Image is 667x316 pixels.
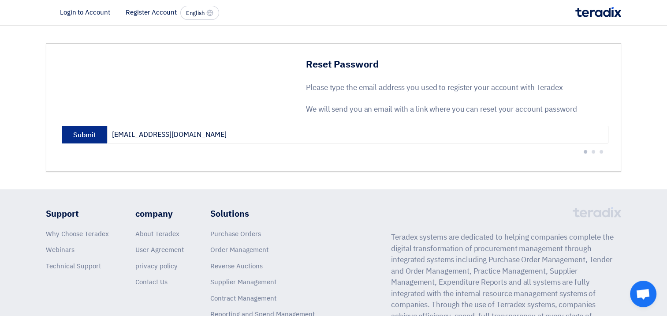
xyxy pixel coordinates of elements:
[135,245,184,255] a: User Agreement
[126,8,176,17] li: Register Account
[46,207,109,220] li: Support
[186,10,205,16] span: English
[630,281,656,307] div: Open chat
[135,277,168,287] a: Contact Us
[210,261,263,271] a: Reverse Auctions
[575,7,621,17] img: Teradix logo
[306,58,608,71] h3: Reset Password
[210,245,268,255] a: Order Management
[210,229,261,239] a: Purchase Orders
[107,126,608,143] input: Enter Email
[46,229,109,239] a: Why Choose Teradex
[306,104,608,115] p: We will send you an email with a link where you can reset your account password
[135,229,179,239] a: About Teradex
[180,6,219,20] button: English
[135,261,178,271] a: privacy policy
[60,8,110,17] li: Login to Account
[210,277,276,287] a: Supplier Management
[46,261,101,271] a: Technical Support
[46,245,75,255] a: Webinars
[210,207,315,220] li: Solutions
[135,207,184,220] li: company
[210,293,276,303] a: Contract Management
[62,126,107,143] button: Submit
[306,82,608,94] p: Please type the email address you used to register your account with Teradex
